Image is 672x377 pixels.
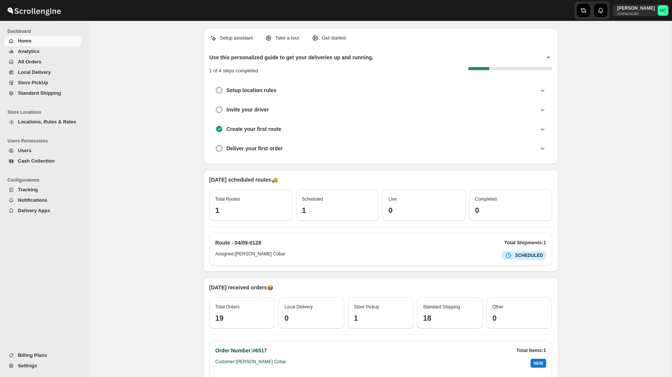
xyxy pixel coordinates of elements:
[4,205,81,216] button: Delivery Apps
[284,314,338,323] h3: 0
[423,304,460,310] span: Standard Shipping
[475,206,546,215] h3: 0
[215,251,285,260] h6: Assignee: [PERSON_NAME] Cobar
[18,90,61,96] span: Standard Shipping
[475,197,497,202] span: Completed
[209,67,258,75] p: 1 of 4 steps completed
[354,314,408,323] h3: 1
[220,34,253,42] p: Setup assistant
[4,185,81,195] button: Tracking
[18,208,50,213] span: Delivery Apps
[515,253,543,258] b: SCHEDULED
[322,34,346,42] p: Get started
[7,138,84,144] span: Users Permissions
[18,59,41,65] span: All Orders
[617,11,655,16] p: mariacacao
[354,304,379,310] span: Store Pickup
[215,347,267,354] h2: Order Number: #6517
[227,125,281,133] h3: Create your first route
[18,352,47,358] span: Billing Plans
[284,304,312,310] span: Local Delivery
[7,28,84,34] span: Dashboard
[18,80,48,85] span: Store PickUp
[18,48,40,54] span: Analytics
[227,106,269,113] h3: Invite your driver
[4,195,81,205] button: Notifications
[492,314,546,323] h3: 0
[4,117,81,127] button: Locations, Rules & Rates
[18,69,51,75] span: Local Delivery
[18,187,38,192] span: Tracking
[209,54,374,61] h2: Use this personalized guide to get your deliveries up and running.
[18,363,37,368] span: Settings
[215,239,261,246] h2: Route - 04/09-0128
[18,197,47,203] span: Notifications
[4,36,81,46] button: Home
[516,347,546,354] p: Total Items: 1
[275,34,299,42] p: Take a tour
[613,4,669,16] button: User menu
[215,206,286,215] h3: 1
[227,145,283,152] h3: Deliver your first order
[617,5,655,11] p: [PERSON_NAME]
[215,197,240,202] span: Total Routes
[4,46,81,57] button: Analytics
[7,177,84,183] span: Configurations
[7,109,84,115] span: Store Locations
[423,314,477,323] h3: 18
[18,148,31,153] span: Users
[302,197,323,202] span: Scheduled
[4,361,81,371] button: Settings
[227,87,277,94] h3: Setup location rules
[531,359,546,368] div: NEW
[18,119,76,125] span: Locations, Rules & Rates
[658,5,668,16] span: Maria Cobar
[4,57,81,67] button: All Orders
[492,304,504,310] span: Other
[4,156,81,166] button: Cash Collection
[4,145,81,156] button: Users
[660,8,666,13] text: MC
[209,176,552,183] p: [DATE] scheduled routes 🚚
[18,158,55,164] span: Cash Collection
[4,350,81,361] button: Billing Plans
[6,1,62,20] img: ScrollEngine
[504,239,546,246] p: Total Shipments: 1
[302,206,373,215] h3: 1
[215,359,286,368] h6: Customer: [PERSON_NAME] Cobar
[18,38,31,44] span: Home
[209,284,552,291] p: [DATE] received orders 📦
[389,206,460,215] h3: 0
[389,197,397,202] span: Live
[215,304,240,310] span: Total Orders
[215,314,269,323] h3: 19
